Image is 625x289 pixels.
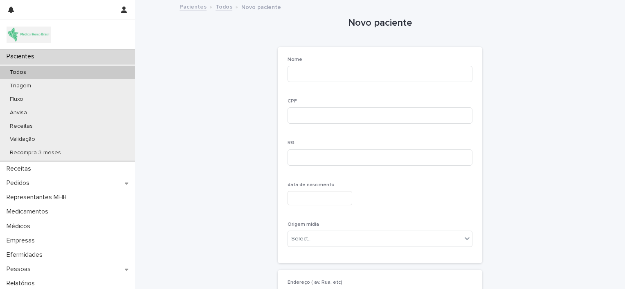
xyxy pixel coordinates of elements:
[3,53,41,60] p: Pacientes
[288,182,335,187] span: data de nascimento
[3,265,37,273] p: Pessoas
[278,17,482,29] h1: Novo paciente
[3,237,41,245] p: Empresas
[288,99,297,104] span: CPF
[3,69,33,76] p: Todos
[288,57,302,62] span: Nome
[3,165,38,173] p: Receitas
[3,251,49,259] p: Efermidades
[241,2,281,11] p: Novo paciente
[288,140,295,145] span: RG
[3,208,55,216] p: Medicamentos
[3,193,73,201] p: Representantes MHB
[3,179,36,187] p: Pedidos
[3,123,39,130] p: Receitas
[3,222,37,230] p: Médicos
[216,2,232,11] a: Todos
[7,27,51,43] img: 4SJayOo8RSQX0lnsmxob
[3,280,41,287] p: Relatórios
[3,136,42,143] p: Validação
[3,149,67,156] p: Recompra 3 meses
[180,2,207,11] a: Pacientes
[3,109,34,116] p: Anvisa
[288,222,319,227] span: Origem midia
[3,82,38,89] p: Triagem
[3,96,30,103] p: Fluxo
[288,280,342,285] span: Endereço ( av. Rua, etc)
[291,235,312,243] div: Select...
